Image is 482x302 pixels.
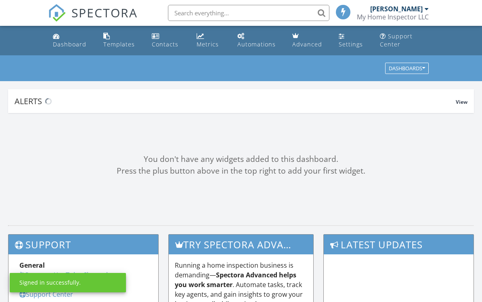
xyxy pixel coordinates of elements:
a: Contacts [149,29,187,52]
div: Signed in successfully. [19,279,81,287]
div: Advanced [292,40,322,48]
div: [PERSON_NAME] [370,5,423,13]
div: My Home Inspector LLC [357,13,429,21]
div: Dashboards [389,66,425,71]
span: View [456,99,467,105]
div: Metrics [197,40,219,48]
h3: Support [8,235,158,254]
a: Settings [335,29,370,52]
a: Advanced [289,29,329,52]
a: Spectora YouTube Channel [19,271,108,279]
div: Settings [339,40,363,48]
strong: General [19,261,45,270]
h3: Latest Updates [324,235,474,254]
img: The Best Home Inspection Software - Spectora [48,4,66,22]
button: Dashboards [385,63,429,74]
div: Automations [237,40,276,48]
div: Alerts [15,96,456,107]
strong: Spectora Advanced helps you work smarter [175,271,296,289]
a: Dashboard [50,29,93,52]
a: Metrics [193,29,228,52]
a: Support Center [19,290,73,299]
input: Search everything... [168,5,329,21]
h3: Try spectora advanced [DATE] [169,235,314,254]
div: You don't have any widgets added to this dashboard. [8,153,474,165]
div: Dashboard [53,40,86,48]
a: Support Center [377,29,432,52]
a: Automations (Basic) [234,29,283,52]
a: Templates [100,29,142,52]
a: SPECTORA [48,11,138,28]
div: Templates [103,40,135,48]
div: Support Center [380,32,413,48]
div: Contacts [152,40,178,48]
span: SPECTORA [71,4,138,21]
div: Press the plus button above in the top right to add your first widget. [8,165,474,177]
